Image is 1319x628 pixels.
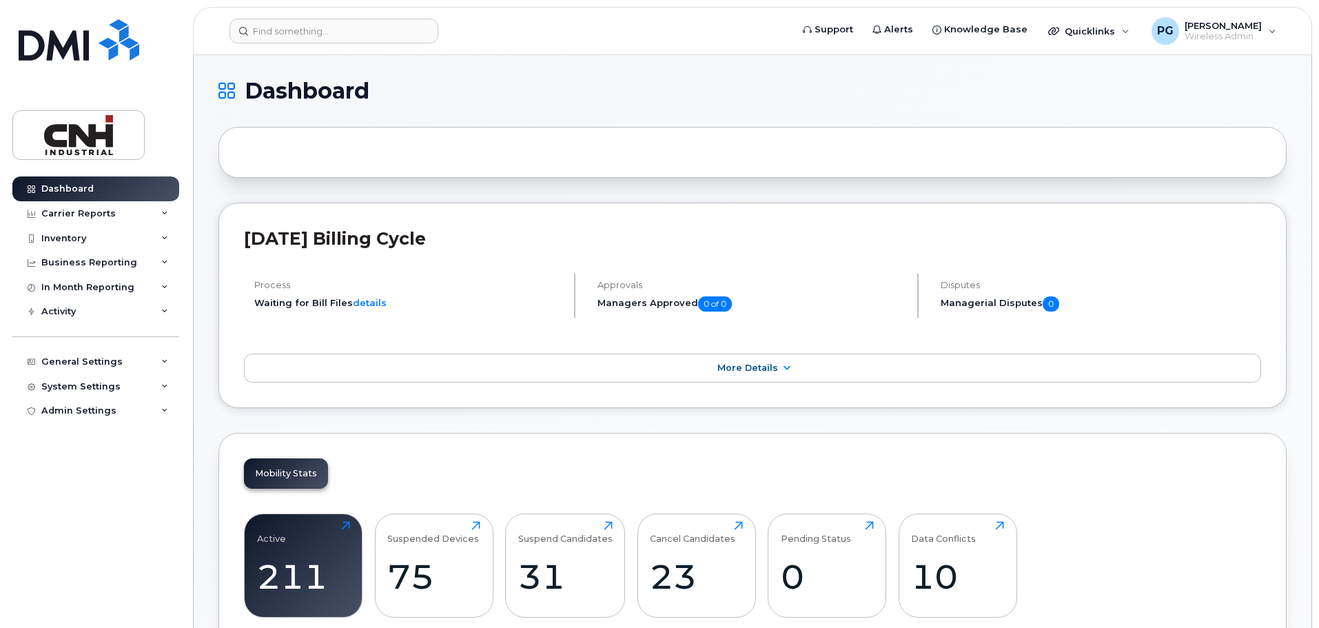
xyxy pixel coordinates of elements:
a: Pending Status0 [781,521,874,609]
h5: Managerial Disputes [941,296,1261,312]
a: Data Conflicts10 [911,521,1004,609]
div: 0 [781,556,874,597]
h5: Managers Approved [597,296,906,312]
h2: [DATE] Billing Cycle [244,228,1261,249]
span: 0 of 0 [698,296,732,312]
div: 211 [257,556,350,597]
li: Waiting for Bill Files [254,296,562,310]
div: 31 [518,556,613,597]
a: Suspend Candidates31 [518,521,613,609]
div: Cancel Candidates [650,521,735,544]
div: Pending Status [781,521,851,544]
div: 23 [650,556,743,597]
h4: Disputes [941,280,1261,290]
span: Dashboard [245,81,369,101]
a: Cancel Candidates23 [650,521,743,609]
div: Active [257,521,286,544]
div: Suspend Candidates [518,521,613,544]
div: 75 [387,556,480,597]
span: 0 [1043,296,1059,312]
h4: Process [254,280,562,290]
a: details [353,297,387,308]
a: Active211 [257,521,350,609]
h4: Approvals [597,280,906,290]
div: 10 [911,556,1004,597]
div: Suspended Devices [387,521,479,544]
div: Data Conflicts [911,521,976,544]
span: More Details [717,363,778,373]
a: Suspended Devices75 [387,521,480,609]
